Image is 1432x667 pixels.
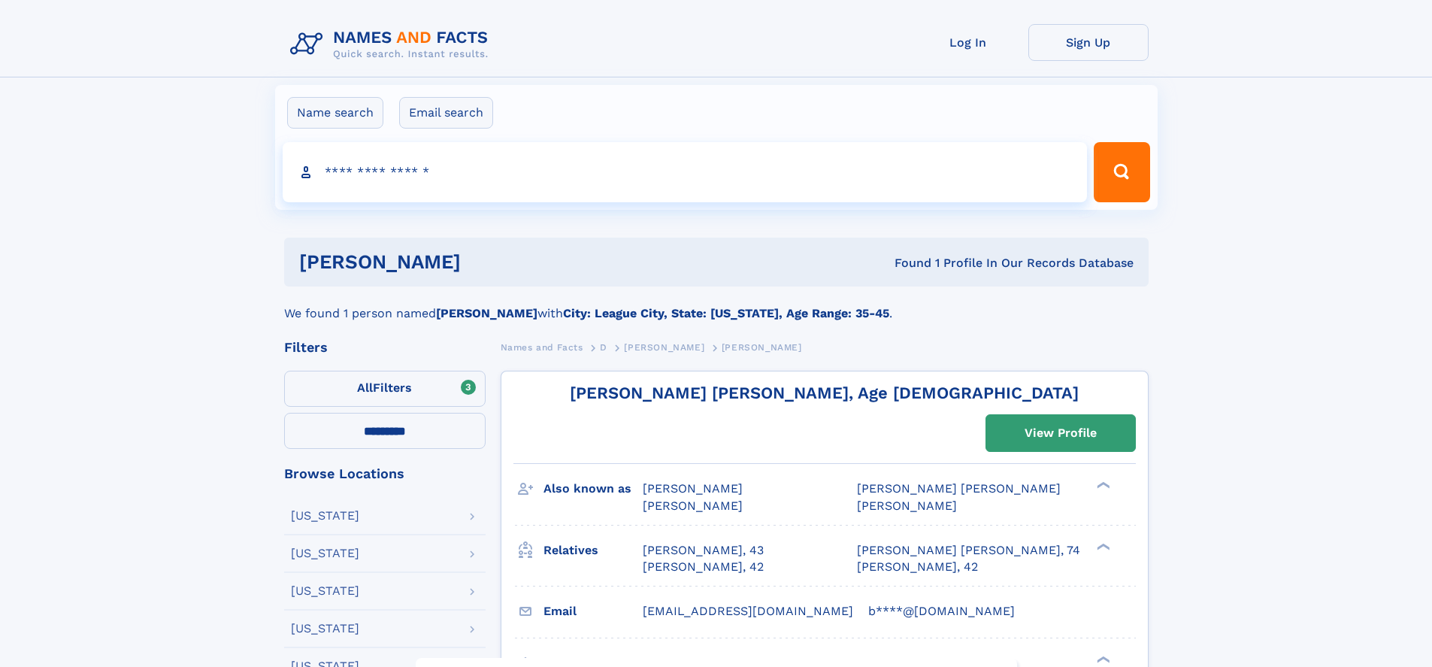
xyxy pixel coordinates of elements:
[1093,541,1111,551] div: ❯
[284,341,486,354] div: Filters
[284,371,486,407] label: Filters
[291,623,359,635] div: [US_STATE]
[643,604,853,618] span: [EMAIL_ADDRESS][DOMAIN_NAME]
[291,510,359,522] div: [US_STATE]
[563,306,889,320] b: City: League City, State: [US_STATE], Age Range: 35-45
[677,255,1134,271] div: Found 1 Profile In Our Records Database
[908,24,1028,61] a: Log In
[284,24,501,65] img: Logo Names and Facts
[857,499,957,513] span: [PERSON_NAME]
[284,467,486,481] div: Browse Locations
[624,338,704,356] a: [PERSON_NAME]
[543,476,643,502] h3: Also known as
[643,499,743,513] span: [PERSON_NAME]
[501,338,583,356] a: Names and Facts
[624,342,704,353] span: [PERSON_NAME]
[986,415,1135,451] a: View Profile
[1094,142,1149,202] button: Search Button
[1025,416,1097,450] div: View Profile
[857,481,1061,496] span: [PERSON_NAME] [PERSON_NAME]
[570,384,1079,402] a: [PERSON_NAME] [PERSON_NAME], Age [DEMOGRAPHIC_DATA]
[291,585,359,597] div: [US_STATE]
[643,559,764,575] a: [PERSON_NAME], 42
[283,142,1088,202] input: search input
[399,97,493,129] label: Email search
[643,542,764,559] a: [PERSON_NAME], 43
[857,542,1080,559] a: [PERSON_NAME] [PERSON_NAME], 74
[436,306,537,320] b: [PERSON_NAME]
[857,559,978,575] a: [PERSON_NAME], 42
[299,253,678,271] h1: [PERSON_NAME]
[543,538,643,563] h3: Relatives
[600,342,607,353] span: D
[1093,654,1111,664] div: ❯
[284,287,1149,323] div: We found 1 person named with .
[1028,24,1149,61] a: Sign Up
[722,342,802,353] span: [PERSON_NAME]
[357,380,373,395] span: All
[600,338,607,356] a: D
[643,481,743,496] span: [PERSON_NAME]
[543,599,643,624] h3: Email
[291,547,359,559] div: [US_STATE]
[287,97,383,129] label: Name search
[1093,481,1111,490] div: ❯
